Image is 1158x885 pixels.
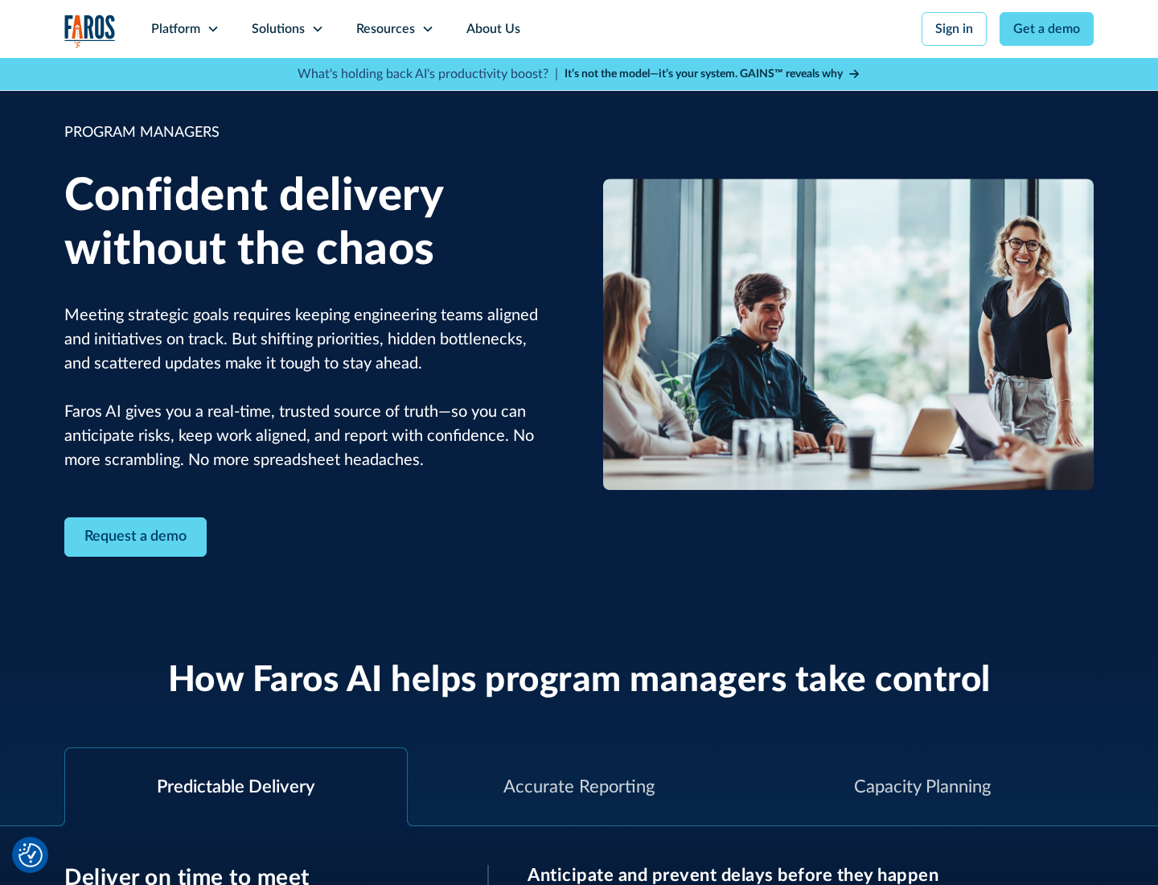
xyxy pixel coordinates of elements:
[922,12,987,46] a: Sign in
[64,303,555,472] p: Meeting strategic goals requires keeping engineering teams aligned and initiatives on track. But ...
[565,66,860,83] a: It’s not the model—it’s your system. GAINS™ reveals why
[565,68,843,80] strong: It’s not the model—it’s your system. GAINS™ reveals why
[356,19,415,39] div: Resources
[64,170,555,278] h1: Confident delivery without the chaos
[64,14,116,47] img: Logo of the analytics and reporting company Faros.
[252,19,305,39] div: Solutions
[18,843,43,867] button: Cookie Settings
[854,774,991,801] div: Capacity Planning
[503,774,655,801] div: Accurate Reporting
[298,64,558,84] p: What's holding back AI's productivity boost? |
[151,19,200,39] div: Platform
[1000,12,1094,46] a: Get a demo
[168,660,991,702] h2: How Faros AI helps program managers take control
[157,774,314,801] div: Predictable Delivery
[64,14,116,47] a: home
[18,843,43,867] img: Revisit consent button
[64,517,207,557] a: Contact Modal
[64,122,555,144] div: PROGRAM MANAGERS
